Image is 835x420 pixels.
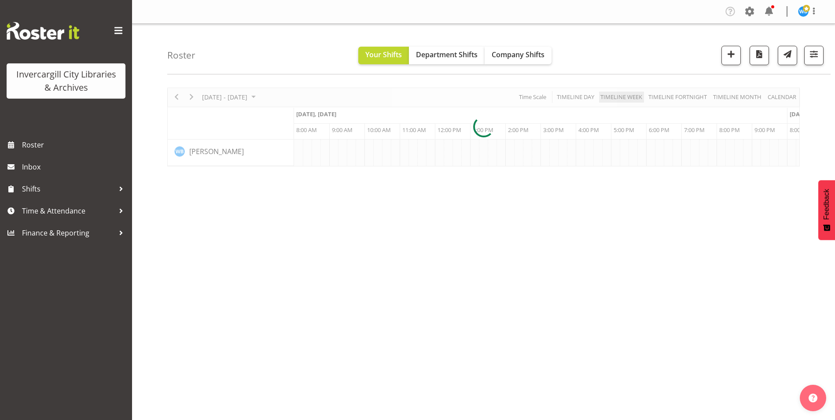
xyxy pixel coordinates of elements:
[778,46,797,65] button: Send a list of all shifts for the selected filtered period to all rostered employees.
[798,6,809,17] img: willem-burger11692.jpg
[22,138,128,151] span: Roster
[15,68,117,94] div: Invercargill City Libraries & Archives
[22,160,128,173] span: Inbox
[416,50,478,59] span: Department Shifts
[492,50,544,59] span: Company Shifts
[409,47,485,64] button: Department Shifts
[721,46,741,65] button: Add a new shift
[823,189,831,220] span: Feedback
[365,50,402,59] span: Your Shifts
[804,46,824,65] button: Filter Shifts
[750,46,769,65] button: Download a PDF of the roster according to the set date range.
[818,180,835,240] button: Feedback - Show survey
[485,47,552,64] button: Company Shifts
[7,22,79,40] img: Rosterit website logo
[22,204,114,217] span: Time & Attendance
[22,226,114,239] span: Finance & Reporting
[358,47,409,64] button: Your Shifts
[22,182,114,195] span: Shifts
[809,394,817,402] img: help-xxl-2.png
[167,50,195,60] h4: Roster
